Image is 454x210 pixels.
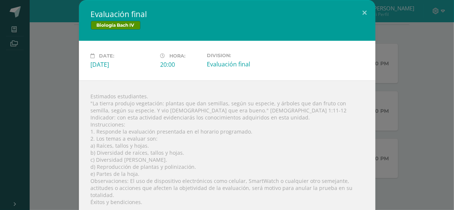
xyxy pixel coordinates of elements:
div: 20:00 [160,60,201,69]
span: Hora: [170,53,186,59]
label: Division: [207,53,271,58]
div: Evaluación final [207,60,271,68]
span: Date: [99,53,115,59]
span: Biología Bach IV [91,21,140,30]
div: [DATE] [91,60,155,69]
h2: Evaluación final [91,9,364,19]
